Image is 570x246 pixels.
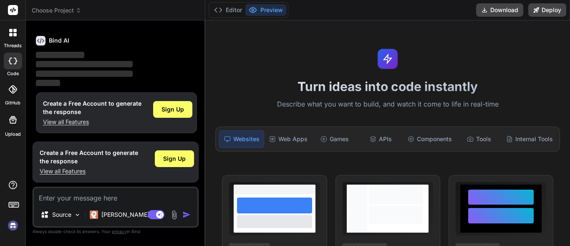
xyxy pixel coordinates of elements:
[5,131,21,138] label: Upload
[36,71,133,77] span: ‌
[49,36,69,45] h6: Bind AI
[4,42,22,49] label: threads
[43,99,141,116] h1: Create a Free Account to generate the response
[101,210,164,219] p: [PERSON_NAME] 4 S..
[5,99,20,107] label: GitHub
[40,167,138,175] p: View all Features
[32,6,81,15] span: Choose Project
[182,210,191,219] img: icon
[358,130,403,148] div: APIs
[33,228,199,236] p: Always double-check its answers. Your in Bind
[112,229,127,234] span: privacy
[7,70,19,77] label: code
[43,118,141,126] p: View all Features
[503,130,556,148] div: Internal Tools
[6,218,20,233] img: signin
[528,3,566,17] button: Deploy
[36,52,84,58] span: ‌
[457,130,501,148] div: Tools
[210,99,565,110] p: Describe what you want to build, and watch it come to life in real-time
[169,210,179,220] img: attachment
[74,211,81,218] img: Pick Models
[210,79,565,94] h1: Turn ideas into code instantly
[36,61,133,67] span: ‌
[36,80,60,86] span: ‌
[476,3,523,17] button: Download
[313,130,357,148] div: Games
[161,105,184,114] span: Sign Up
[404,130,455,148] div: Components
[245,4,286,16] button: Preview
[266,130,311,148] div: Web Apps
[40,149,138,165] h1: Create a Free Account to generate the response
[52,210,71,219] p: Source
[219,130,264,148] div: Websites
[211,4,245,16] button: Editor
[163,155,186,163] span: Sign Up
[90,210,98,219] img: Claude 4 Sonnet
